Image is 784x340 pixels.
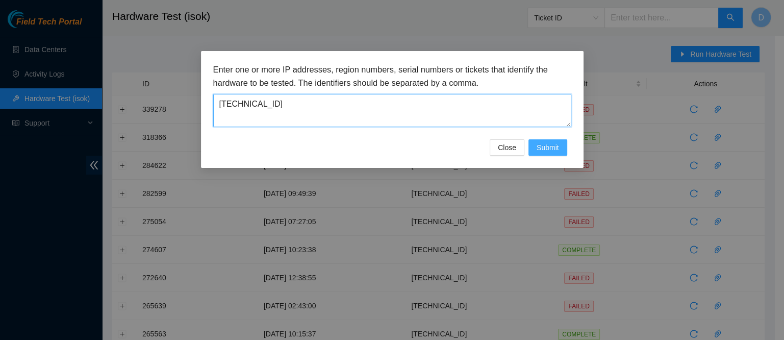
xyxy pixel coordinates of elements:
[528,139,567,156] button: Submit
[498,142,516,153] span: Close
[537,142,559,153] span: Submit
[213,63,571,89] h3: Enter one or more IP addresses, region numbers, serial numbers or tickets that identify the hardw...
[490,139,524,156] button: Close
[213,94,571,127] textarea: [TECHNICAL_ID]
